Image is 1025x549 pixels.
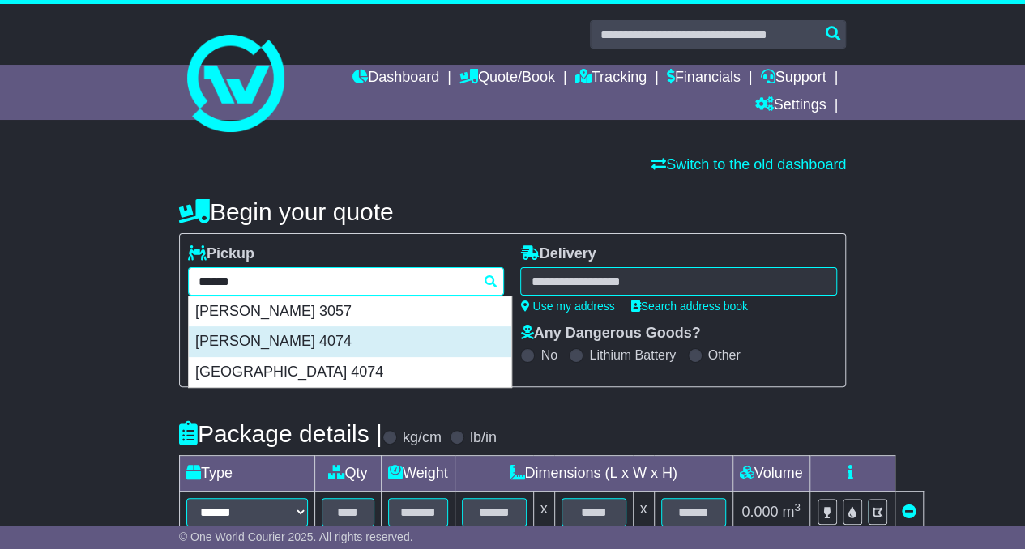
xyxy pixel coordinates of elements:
label: Any Dangerous Goods? [520,325,700,343]
div: [GEOGRAPHIC_DATA] 4074 [189,357,511,388]
label: kg/cm [403,429,442,447]
a: Tracking [575,65,647,92]
a: Switch to the old dashboard [651,156,846,172]
span: © One World Courier 2025. All rights reserved. [179,530,413,543]
a: Search address book [631,300,748,313]
a: Quote/Book [459,65,555,92]
a: Dashboard [352,65,439,92]
a: Financials [667,65,741,92]
a: Use my address [520,300,614,313]
typeahead: Please provide city [188,267,505,296]
h4: Package details | [179,420,382,447]
label: No [540,347,557,363]
label: Pickup [188,245,254,263]
td: Type [179,456,314,492]
span: 0.000 [741,504,778,520]
td: Weight [381,456,455,492]
td: Volume [732,456,809,492]
label: lb/in [470,429,497,447]
span: m [782,504,801,520]
a: Support [760,65,826,92]
td: x [533,492,554,534]
label: Lithium Battery [589,347,676,363]
td: x [633,492,654,534]
sup: 3 [794,501,801,513]
a: Settings [754,92,826,120]
td: Qty [314,456,381,492]
div: [PERSON_NAME] 4074 [189,326,511,357]
div: [PERSON_NAME] 3057 [189,296,511,327]
label: Other [708,347,741,363]
a: Remove this item [902,504,916,520]
h4: Begin your quote [179,198,846,225]
td: Dimensions (L x W x H) [455,456,732,492]
label: Delivery [520,245,596,263]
